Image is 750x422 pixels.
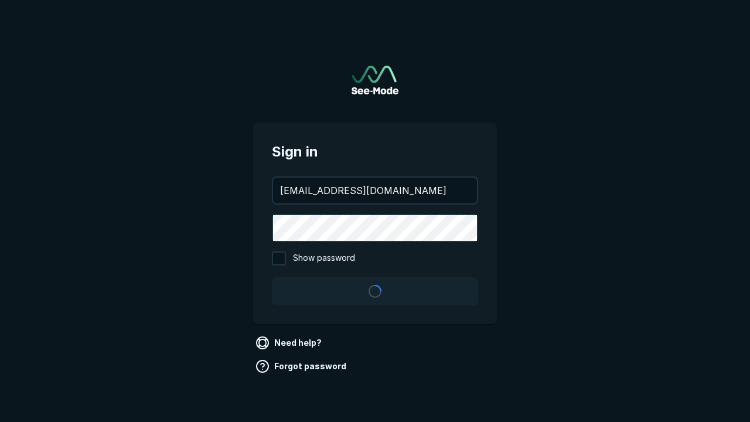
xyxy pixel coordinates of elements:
span: Sign in [272,141,478,162]
img: See-Mode Logo [352,66,398,94]
span: Show password [293,251,355,266]
a: Forgot password [253,357,351,376]
a: Go to sign in [352,66,398,94]
a: Need help? [253,333,326,352]
input: your@email.com [273,178,477,203]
